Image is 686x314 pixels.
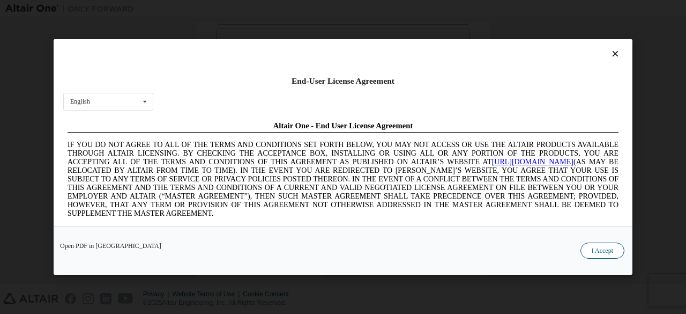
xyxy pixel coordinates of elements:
[580,243,624,259] button: I Accept
[60,243,161,249] a: Open PDF in [GEOGRAPHIC_DATA]
[63,76,623,86] div: End-User License Agreement
[4,109,555,186] span: Lore Ipsumd Sit Ame Cons Adipisc Elitseddo (“Eiusmodte”) in utlabor Etdolo Magnaaliqua Eni. (“Adm...
[70,98,90,105] div: English
[429,41,510,49] a: [URL][DOMAIN_NAME]
[210,4,350,13] span: Altair One - End User License Agreement
[4,24,555,100] span: IF YOU DO NOT AGREE TO ALL OF THE TERMS AND CONDITIONS SET FORTH BELOW, YOU MAY NOT ACCESS OR USE...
